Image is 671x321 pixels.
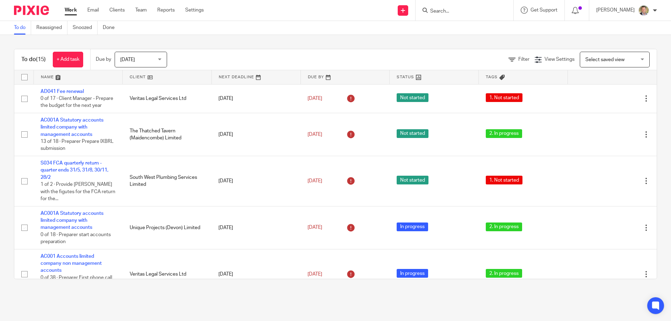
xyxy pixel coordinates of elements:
[53,52,83,67] a: + Add task
[486,93,522,102] span: 1. Not started
[41,96,113,108] span: 0 of 17 · Client Manager - Prepare the budget for the next year
[87,7,99,14] a: Email
[36,57,46,62] span: (15)
[308,272,322,277] span: [DATE]
[65,7,77,14] a: Work
[308,225,322,230] span: [DATE]
[531,8,557,13] span: Get Support
[211,206,301,249] td: [DATE]
[544,57,575,62] span: View Settings
[41,182,115,201] span: 1 of 2 · Provide [PERSON_NAME] with the figutes for the FCA return for the...
[73,21,98,35] a: Snoozed
[518,57,529,62] span: Filter
[123,156,212,206] td: South West Plumbing Services Limited
[41,118,103,137] a: AC001A Statutory accounts limited company with management accounts
[96,56,111,63] p: Due by
[21,56,46,63] h1: To do
[36,21,67,35] a: Reassigned
[157,7,175,14] a: Reports
[211,84,301,113] td: [DATE]
[397,93,428,102] span: Not started
[14,21,31,35] a: To do
[638,5,649,16] img: High%20Res%20Andrew%20Price%20Accountants_Poppy%20Jakes%20photography-1118.jpg
[308,132,322,137] span: [DATE]
[596,7,635,14] p: [PERSON_NAME]
[109,7,125,14] a: Clients
[123,84,212,113] td: Veritas Legal Services Ltd
[211,156,301,206] td: [DATE]
[486,222,522,231] span: 2. In progress
[14,6,49,15] img: Pixie
[41,232,111,245] span: 0 of 18 · Preparer start accounts preparation
[211,113,301,156] td: [DATE]
[123,249,212,299] td: Veritas Legal Services Ltd
[120,57,135,62] span: [DATE]
[486,176,522,184] span: 1. Not started
[397,176,428,184] span: Not started
[185,7,204,14] a: Settings
[486,75,498,79] span: Tags
[135,7,147,14] a: Team
[397,222,428,231] span: In progress
[486,269,522,278] span: 2. In progress
[308,96,322,101] span: [DATE]
[211,249,301,299] td: [DATE]
[41,254,102,273] a: AC001 Accounts limited company non management accounts
[41,89,84,94] a: AD041 Fee renewal
[41,275,112,294] span: 0 of 38 · Preparer First phone call to request books and records 30 days after...
[430,8,492,15] input: Search
[308,178,322,183] span: [DATE]
[103,21,120,35] a: Done
[123,113,212,156] td: The Thatched Tavern (Maidencombe) Limited
[397,269,428,278] span: In progress
[41,161,108,180] a: S034 FCA quarterly return - quarter ends 31/5, 31/8, 30/11, 28/2
[123,206,212,249] td: Unique Projects (Devon) Limited
[41,211,103,230] a: AC001A Statutory accounts limited company with management accounts
[585,57,625,62] span: Select saved view
[41,139,114,151] span: 13 of 18 · Preparer Prepare IXBRL submission
[486,129,522,138] span: 2. In progress
[397,129,428,138] span: Not started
